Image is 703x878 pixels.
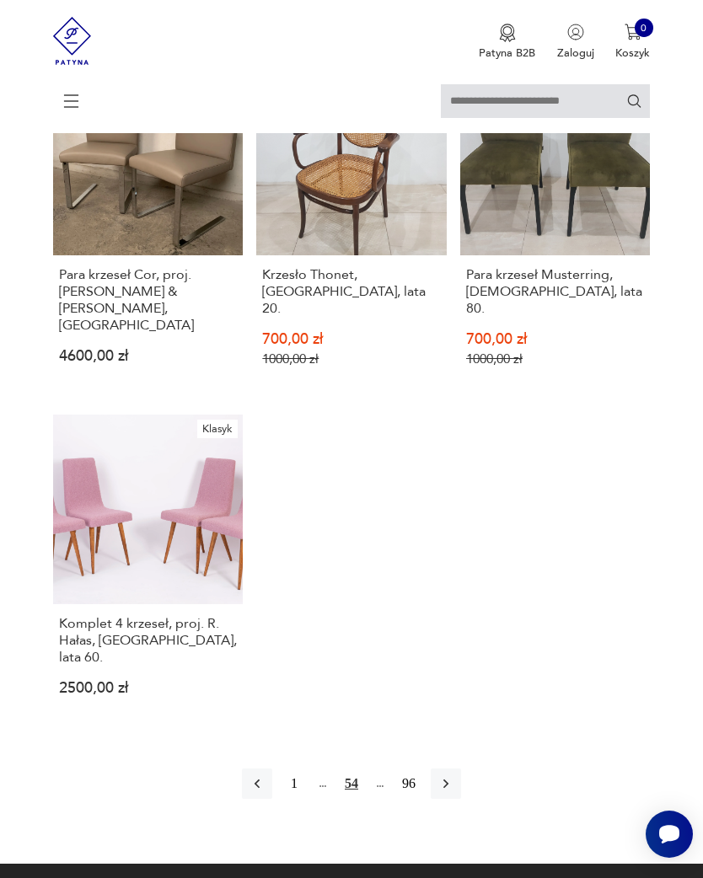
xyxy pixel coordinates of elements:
img: Ikonka użytkownika [567,24,584,40]
p: 1000,00 zł [262,353,440,367]
p: 700,00 zł [466,334,644,346]
img: Ikona medalu [499,24,516,42]
h3: Para krzeseł Musterring, [DEMOGRAPHIC_DATA], lata 80. [466,266,644,317]
a: KlasykKomplet 4 krzeseł, proj. R. Hałas, Polska, lata 60.Komplet 4 krzeseł, proj. R. Hałas, [GEOG... [53,415,244,721]
button: 96 [394,768,424,799]
a: SaleKrzesło Thonet, Austria, lata 20.Krzesło Thonet, [GEOGRAPHIC_DATA], lata 20.700,00 zł1000,00 zł [256,66,447,393]
p: 1000,00 zł [466,353,644,367]
p: Patyna B2B [479,46,535,61]
iframe: Smartsupp widget button [646,811,693,858]
button: Szukaj [626,93,642,109]
div: 0 [635,19,653,37]
h3: Para krzeseł Cor, proj. [PERSON_NAME] & [PERSON_NAME], [GEOGRAPHIC_DATA] [59,266,237,334]
h3: Komplet 4 krzeseł, proj. R. Hałas, [GEOGRAPHIC_DATA], lata 60. [59,615,237,666]
button: 0Koszyk [615,24,650,61]
p: Zaloguj [557,46,594,61]
button: Patyna B2B [479,24,535,61]
button: 54 [336,768,367,799]
a: Para krzeseł Cor, proj. Alfred Kleene & Gabriele Assmann, NiemcyPara krzeseł Cor, proj. [PERSON_N... [53,66,244,393]
p: 4600,00 zł [59,351,237,363]
p: 2500,00 zł [59,683,237,695]
button: 1 [279,768,309,799]
h3: Krzesło Thonet, [GEOGRAPHIC_DATA], lata 20. [262,266,440,317]
button: Zaloguj [557,24,594,61]
a: Ikona medaluPatyna B2B [479,24,535,61]
img: Ikona koszyka [625,24,641,40]
p: Koszyk [615,46,650,61]
a: SalePara krzeseł Musterring, Niemcy, lata 80.Para krzeseł Musterring, [DEMOGRAPHIC_DATA], lata 80... [460,66,651,393]
p: 700,00 zł [262,334,440,346]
